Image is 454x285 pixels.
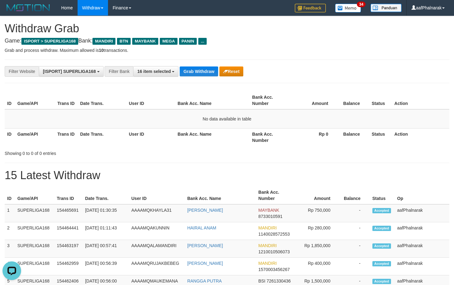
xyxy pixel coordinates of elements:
th: Bank Acc. Number [256,187,294,204]
button: Open LiveChat chat widget [2,2,21,21]
button: Reset [219,66,243,76]
a: [PERSON_NAME] [187,261,223,266]
th: Trans ID [54,187,83,204]
td: SUPERLIGA168 [15,204,54,222]
th: Status [370,187,395,204]
td: SUPERLIGA168 [15,240,54,258]
td: SUPERLIGA168 [15,222,54,240]
strong: 10 [99,48,104,53]
th: Rp 0 [290,128,338,146]
th: Game/API [15,128,55,146]
th: Amount [294,187,340,204]
td: SUPERLIGA168 [15,258,54,275]
td: Rp 280,000 [294,222,340,240]
th: Bank Acc. Name [175,92,249,109]
span: BTN [117,38,131,45]
td: Rp 750,000 [294,204,340,222]
th: Game/API [15,92,55,109]
th: ID [5,92,15,109]
span: Copy 1570003456267 to clipboard [258,267,290,272]
th: Trans ID [55,92,78,109]
td: [DATE] 01:11:43 [83,222,129,240]
th: Op [395,187,449,204]
span: Accepted [372,243,391,249]
span: ISPORT > SUPERLIGA168 [21,38,78,45]
th: ID [5,128,15,146]
td: 3 [5,240,15,258]
h4: Game: Bank: [5,38,449,44]
td: - [340,222,370,240]
td: - [340,258,370,275]
td: 154463197 [54,240,83,258]
h1: Withdraw Grab [5,22,449,35]
th: Bank Acc. Name [185,187,256,204]
td: AAAAMQAKUNNIN [129,222,185,240]
td: Rp 1,850,000 [294,240,340,258]
th: Amount [290,92,338,109]
td: 154465691 [54,204,83,222]
td: aafPhalnarak [395,222,449,240]
th: Game/API [15,187,54,204]
th: Status [369,128,392,146]
th: User ID [126,128,175,146]
span: MAYBANK [258,208,279,213]
span: PANIN [179,38,197,45]
div: Showing 0 to 0 of 0 entries [5,148,185,156]
p: Grab and process withdraw. Maximum allowed is transactions. [5,47,449,53]
td: Rp 400,000 [294,258,340,275]
img: panduan.png [371,4,402,12]
span: MANDIRI [258,243,277,248]
button: Grab Withdraw [180,66,218,76]
span: MANDIRI [258,261,277,266]
th: Action [392,128,449,146]
a: HAIRAL ANAM [187,225,216,230]
td: aafPhalnarak [395,204,449,222]
span: 16 item selected [137,69,171,74]
span: Copy 1140028572553 to clipboard [258,232,290,237]
span: Accepted [372,226,391,231]
th: Balance [338,128,369,146]
a: [PERSON_NAME] [187,208,223,213]
td: 4 [5,258,15,275]
td: 154464441 [54,222,83,240]
td: [DATE] 01:30:35 [83,204,129,222]
img: Feedback.jpg [295,4,326,12]
th: Action [392,92,449,109]
span: Accepted [372,208,391,213]
h1: 15 Latest Withdraw [5,169,449,182]
td: 154462959 [54,258,83,275]
td: [DATE] 00:56:39 [83,258,129,275]
td: aafPhalnarak [395,258,449,275]
th: Trans ID [55,128,78,146]
span: MANDIRI [258,225,277,230]
span: Copy 7261330436 to clipboard [267,278,291,283]
span: ... [198,38,207,45]
div: Filter Bank [105,66,133,77]
td: - [340,240,370,258]
th: Bank Acc. Name [175,128,249,146]
span: Copy 8733010591 to clipboard [258,214,283,219]
button: 16 item selected [133,66,178,77]
div: Filter Website [5,66,39,77]
th: User ID [126,92,175,109]
span: Copy 1210010506073 to clipboard [258,249,290,254]
img: MOTION_logo.png [5,3,52,12]
span: [ISPORT] SUPERLIGA168 [43,69,96,74]
span: MAYBANK [132,38,158,45]
th: Status [369,92,392,109]
span: Accepted [372,279,391,284]
th: User ID [129,187,185,204]
td: AAAAMQALAMANDIRI [129,240,185,258]
th: Balance [338,92,369,109]
img: Button%20Memo.svg [335,4,361,12]
th: Date Trans. [78,92,126,109]
span: MEGA [160,38,178,45]
th: Bank Acc. Number [250,128,290,146]
span: 34 [357,2,365,7]
td: [DATE] 00:57:41 [83,240,129,258]
span: BSI [258,278,266,283]
td: No data available in table [5,109,449,129]
th: ID [5,187,15,204]
th: Balance [340,187,370,204]
td: AAAAMQKHAYLA31 [129,204,185,222]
